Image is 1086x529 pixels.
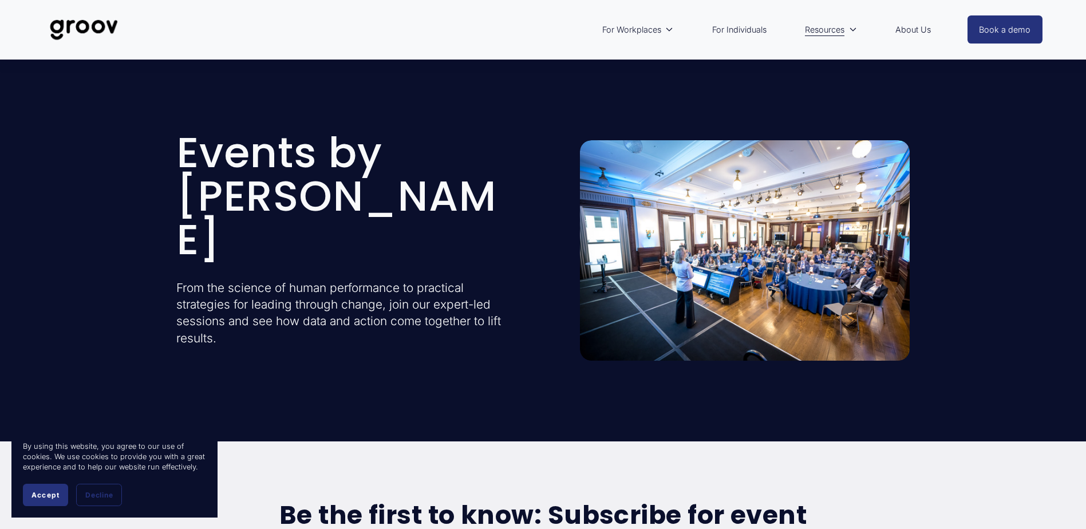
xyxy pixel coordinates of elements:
button: Decline [76,484,122,506]
p: By using this website, you agree to our use of cookies. We use cookies to provide you with a grea... [23,441,206,472]
a: Book a demo [967,15,1043,44]
span: Accept [31,491,60,499]
span: For Workplaces [602,22,661,37]
p: From the science of human performance to practical strategies for leading through change, join ou... [176,279,506,346]
h1: Events by [PERSON_NAME] [176,131,506,261]
section: Cookie banner [11,430,218,518]
a: folder dropdown [597,17,680,43]
a: About Us [890,17,937,43]
a: For Individuals [706,17,772,43]
img: Groov | Unlock Human Potential at Work and in Life [44,11,124,49]
a: folder dropdown [799,17,863,43]
button: Accept [23,484,68,506]
span: Resources [805,22,844,37]
span: Decline [85,491,113,499]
